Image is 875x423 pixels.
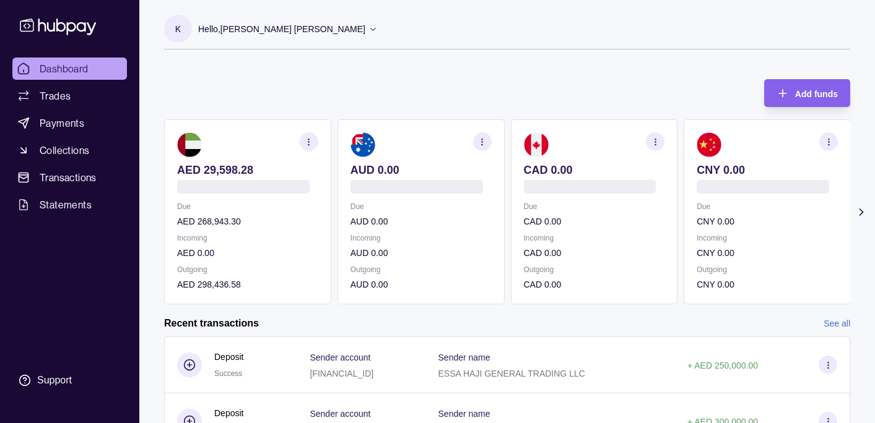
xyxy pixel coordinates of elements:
[350,263,492,276] p: Outgoing
[177,215,318,228] p: AED 268,943.30
[40,143,89,158] span: Collections
[310,352,370,362] p: Sender account
[697,215,838,228] p: CNY 0.00
[12,58,127,80] a: Dashboard
[40,197,92,212] span: Statements
[697,163,838,177] p: CNY 0.00
[12,194,127,216] a: Statements
[177,263,318,276] p: Outgoing
[12,85,127,107] a: Trades
[524,132,549,157] img: ca
[524,200,665,213] p: Due
[524,231,665,245] p: Incoming
[12,367,127,393] a: Support
[177,231,318,245] p: Incoming
[350,215,492,228] p: AUD 0.00
[40,61,89,76] span: Dashboard
[175,22,181,36] p: K
[438,352,490,362] p: Sender name
[697,246,838,260] p: CNY 0.00
[697,263,838,276] p: Outgoing
[177,246,318,260] p: AED 0.00
[12,139,127,161] a: Collections
[350,246,492,260] p: AUD 0.00
[310,369,373,378] p: [FINANCIAL_ID]
[37,374,72,387] div: Support
[214,406,243,420] p: Deposit
[524,278,665,291] p: CAD 0.00
[697,278,838,291] p: CNY 0.00
[438,409,490,419] p: Sender name
[350,163,492,177] p: AUD 0.00
[697,231,838,245] p: Incoming
[177,132,202,157] img: ae
[164,317,259,330] h2: Recent transactions
[214,369,242,378] span: Success
[177,278,318,291] p: AED 298,436.58
[697,132,721,157] img: cn
[697,200,838,213] p: Due
[12,166,127,189] a: Transactions
[214,350,243,364] p: Deposit
[40,116,84,130] span: Payments
[177,200,318,213] p: Due
[524,215,665,228] p: CAD 0.00
[40,170,97,185] span: Transactions
[764,79,850,107] button: Add funds
[350,200,492,213] p: Due
[12,112,127,134] a: Payments
[350,278,492,291] p: AUD 0.00
[438,369,585,378] p: ESSA HAJI GENERAL TRADING LLC
[350,231,492,245] p: Incoming
[524,263,665,276] p: Outgoing
[824,317,850,330] a: See all
[350,132,375,157] img: au
[40,88,71,103] span: Trades
[198,22,365,36] p: Hello, [PERSON_NAME] [PERSON_NAME]
[795,89,838,99] span: Add funds
[310,409,370,419] p: Sender account
[687,361,758,370] p: + AED 250,000.00
[524,163,665,177] p: CAD 0.00
[524,246,665,260] p: CAD 0.00
[177,163,318,177] p: AED 29,598.28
